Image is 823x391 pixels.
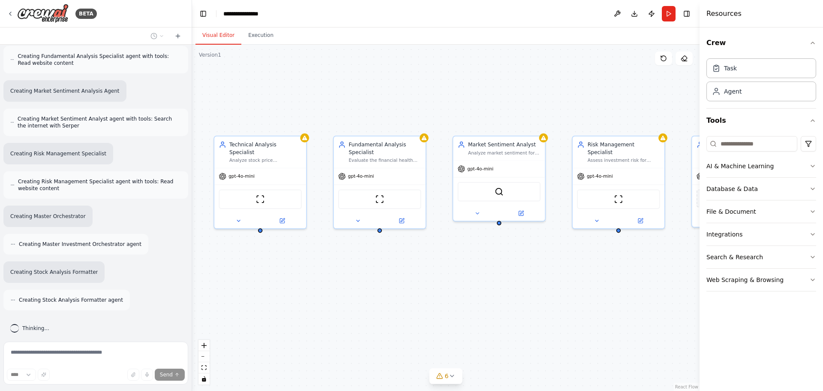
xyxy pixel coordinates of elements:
div: BETA [75,9,97,19]
img: SerperDevTool [495,187,504,196]
span: gpt-4o-mini [348,173,374,179]
h2: Creating Market Sentiment Analysis Agent [10,87,120,95]
button: Tools [706,109,816,133]
img: Logo [17,4,69,23]
div: Evaluate the financial health and intrinsic value of {stock_symbol} company. Analyze financial st... [348,158,421,164]
button: File & Document [706,200,816,223]
span: gpt-4o-mini [587,173,613,179]
button: Web Scraping & Browsing [706,269,816,291]
div: Fundamental Analysis Specialist [348,141,421,156]
button: toggle interactivity [198,373,210,385]
button: zoom in [198,340,210,351]
span: Creating Market Sentiment Analyst agent with tools: Search the internet with Serper [18,115,181,129]
div: Integrations [706,230,742,239]
img: ScrapeWebsiteTool [375,195,384,204]
div: Fundamental Analysis SpecialistEvaluate the financial health and intrinsic value of {stock_symbol... [333,136,427,229]
div: Web Scraping & Browsing [706,276,784,284]
button: zoom out [198,351,210,362]
div: Analyze stock price movements, identify trends and technical indicators for {stock_symbol}. Calcu... [229,158,302,164]
div: Tools [706,133,816,298]
button: Hide left sidebar [197,8,209,20]
div: Risk Management SpecialistAssess investment risk for {stock_symbol} and determine optimal positio... [572,136,665,229]
button: Switch to previous chat [147,31,168,41]
button: Improve this prompt [38,369,50,381]
h2: Creating Master Orchestrator [10,212,86,220]
button: Hide right sidebar [681,8,693,20]
div: Search & Research [706,253,763,261]
button: Visual Editor [195,27,241,45]
span: 6 [445,372,449,380]
span: Creating Fundamental Analysis Specialist agent with tools: Read website content [18,53,181,67]
div: React Flow controls [198,340,210,385]
div: Technical Analysis Specialist [229,141,302,156]
div: Task [724,64,737,73]
img: ScrapeWebsiteTool [614,195,623,204]
h2: Creating Risk Management Specialist [10,150,106,158]
button: Start a new chat [171,31,185,41]
button: 6 [430,368,463,384]
span: gpt-4o-mini [467,166,493,172]
div: Market Sentiment Analyst [468,141,541,148]
button: Database & Data [706,178,816,200]
button: Open in side panel [500,209,542,218]
img: ScrapeWebsiteTool [256,195,265,204]
span: Send [160,371,173,378]
div: Assess investment risk for {stock_symbol} and determine optimal position sizing, stop-loss levels... [588,158,660,164]
button: Execution [241,27,280,45]
span: Creating Risk Management Specialist agent with tools: Read website content [18,178,181,192]
button: AI & Machine Learning [706,155,816,177]
span: Creating Stock Analysis Formatter agent [19,297,123,303]
div: Analyze market sentiment for {stock_symbol} by monitoring news articles, social media discussions... [468,150,541,156]
h4: Resources [706,9,742,19]
div: Market Sentiment AnalystAnalyze market sentiment for {stock_symbol} by monitoring news articles, ... [452,136,546,221]
button: Open in side panel [261,216,303,225]
button: Open in side panel [380,216,422,225]
button: Send [155,369,185,381]
button: fit view [198,362,210,373]
div: Database & Data [706,185,758,193]
button: Open in side panel [619,216,661,225]
div: Risk Management Specialist [588,141,660,156]
a: React Flow attribution [675,385,698,389]
div: File & Document [706,207,756,216]
span: gpt-4o-mini [228,173,255,179]
button: Search & Research [706,246,816,268]
button: Integrations [706,223,816,246]
div: Agent [724,87,742,96]
span: Thinking... [22,325,49,332]
div: Technical Analysis SpecialistAnalyze stock price movements, identify trends and technical indicat... [213,136,307,229]
button: Crew [706,31,816,55]
nav: breadcrumb [223,9,266,18]
div: Version 1 [199,52,221,58]
button: Click to speak your automation idea [141,369,153,381]
h2: Creating Stock Analysis Formatter [10,268,98,276]
div: AI & Machine Learning [706,162,774,170]
div: Crew [706,55,816,108]
span: Creating Master Investment Orchestrator agent [19,241,141,248]
button: Upload files [127,369,139,381]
